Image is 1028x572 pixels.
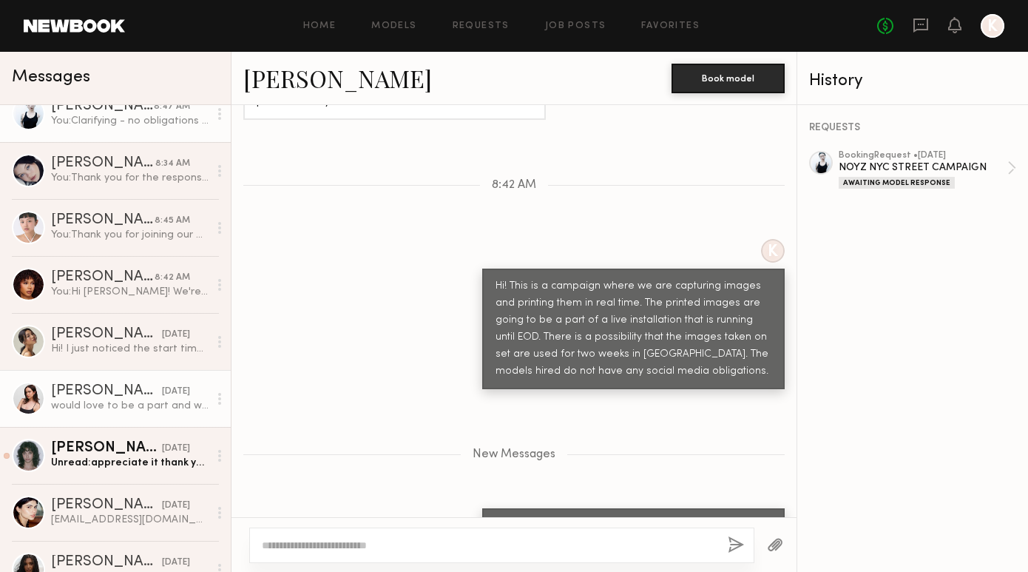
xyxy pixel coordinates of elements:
[162,499,190,513] div: [DATE]
[51,327,162,342] div: [PERSON_NAME]
[51,285,209,299] div: You: Hi [PERSON_NAME]! We're excited to have you on set. More details to follow!
[51,384,162,399] div: [PERSON_NAME]
[51,156,155,171] div: [PERSON_NAME]
[243,62,432,94] a: [PERSON_NAME]
[839,151,1007,161] div: booking Request • [DATE]
[155,271,190,285] div: 8:42 AM
[51,99,154,114] div: [PERSON_NAME]
[809,123,1016,133] div: REQUESTS
[809,73,1016,90] div: History
[155,214,190,228] div: 8:45 AM
[51,270,155,285] div: [PERSON_NAME]
[51,498,162,513] div: [PERSON_NAME]
[473,448,555,461] span: New Messages
[641,21,700,31] a: Favorites
[51,441,162,456] div: [PERSON_NAME]
[51,513,209,527] div: [EMAIL_ADDRESS][DOMAIN_NAME]
[51,342,209,356] div: Hi! I just noticed the start time is 9:45am. I’m actually flying into [GEOGRAPHIC_DATA] that day ...
[453,21,510,31] a: Requests
[51,114,209,128] div: You: Clarifying - no obligations to post on their own social feeds
[155,157,190,171] div: 8:34 AM
[51,456,209,470] div: Unread: appreciate it thank you so much
[51,228,209,242] div: You: Thank you for joining our project. NOYZ is launching their newest signature fragrance - “nam...
[12,69,90,86] span: Messages
[51,555,162,570] div: [PERSON_NAME]
[839,161,1007,175] div: NOYZ NYC STREET CAMPAIGN
[154,100,190,114] div: 8:47 AM
[162,328,190,342] div: [DATE]
[162,442,190,456] div: [DATE]
[51,171,209,185] div: You: Thank you for the response!
[545,21,606,31] a: Job Posts
[496,278,771,380] div: Hi! This is a campaign where we are capturing images and printing them in real time. The printed ...
[51,399,209,413] div: would love to be a part and work with you all!
[162,385,190,399] div: [DATE]
[162,556,190,570] div: [DATE]
[839,151,1016,189] a: bookingRequest •[DATE]NOYZ NYC STREET CAMPAIGNAwaiting Model Response
[672,64,785,93] button: Book model
[672,71,785,84] a: Book model
[51,213,155,228] div: [PERSON_NAME]
[303,21,337,31] a: Home
[492,179,536,192] span: 8:42 AM
[371,21,416,31] a: Models
[981,14,1004,38] a: K
[839,177,955,189] div: Awaiting Model Response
